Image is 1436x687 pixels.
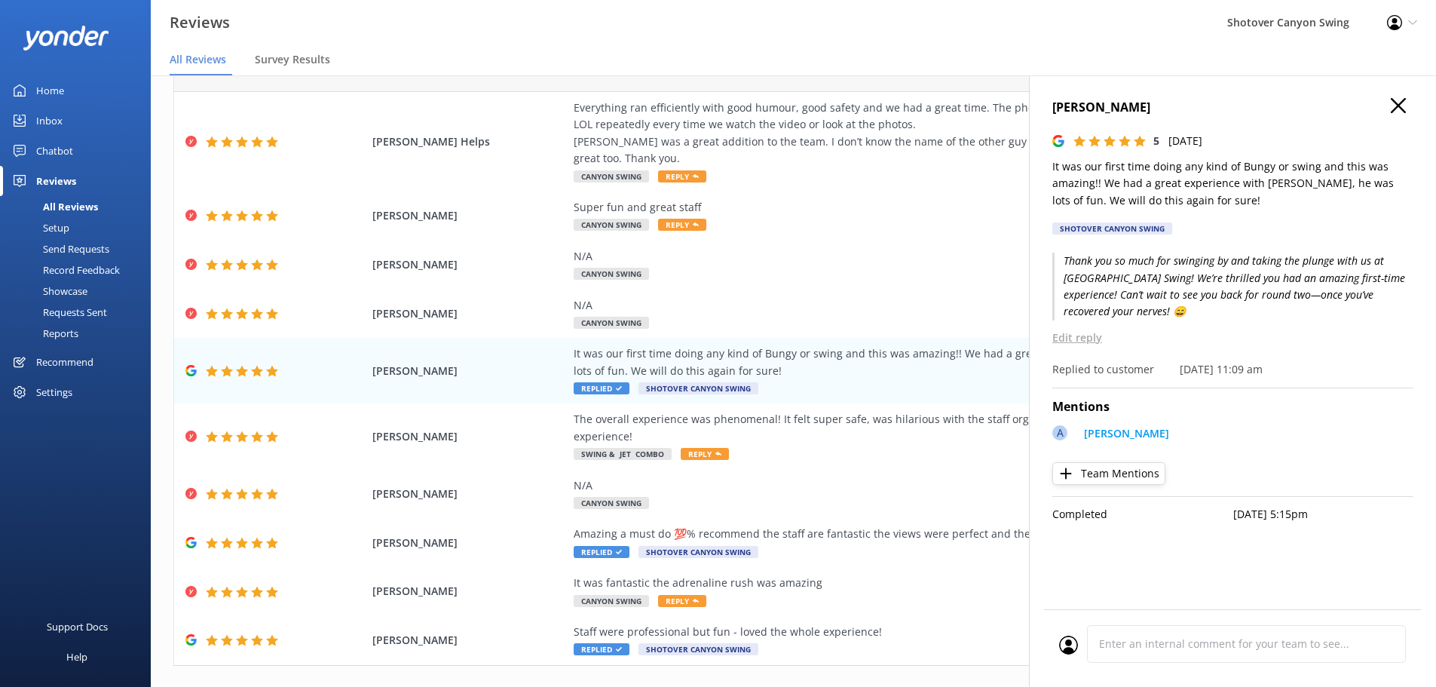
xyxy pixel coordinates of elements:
[658,595,706,607] span: Reply
[1233,506,1414,523] p: [DATE] 5:15pm
[681,448,729,460] span: Reply
[66,642,87,672] div: Help
[9,238,109,259] div: Send Requests
[574,477,1260,494] div: N/A
[574,643,629,655] span: Replied
[9,196,98,217] div: All Reviews
[574,100,1260,167] div: Everything ran efficiently with good humour, good safety and we had a great time. The photo and v...
[574,526,1260,542] div: Amazing a must do 💯% recommend the staff are fantastic the views were perfect and the adrenaline ...
[372,583,567,600] span: [PERSON_NAME]
[47,612,108,642] div: Support Docs
[574,317,649,329] span: Canyon Swing
[36,377,72,407] div: Settings
[372,632,567,649] span: [PERSON_NAME]
[574,546,629,558] span: Replied
[1052,158,1413,209] p: It was our first time doing any kind of Bungy or swing and this was amazing!! We had a great expe...
[574,268,649,280] span: Canyon Swing
[574,248,1260,265] div: N/A
[1052,425,1067,440] div: A
[9,196,151,217] a: All Reviews
[1168,133,1202,149] p: [DATE]
[36,106,63,136] div: Inbox
[638,382,758,394] span: Shotover Canyon Swing
[1052,361,1154,378] p: Replied to customer
[372,207,567,224] span: [PERSON_NAME]
[9,281,151,302] a: Showcase
[9,259,120,281] div: Record Feedback
[1153,133,1159,148] span: 5
[36,136,73,166] div: Chatbot
[574,624,1260,640] div: Staff were professional but fun - loved the whole experience!
[372,363,567,379] span: [PERSON_NAME]
[1052,330,1413,346] p: Edit reply
[574,170,649,182] span: Canyon Swing
[1052,506,1233,523] p: Completed
[574,411,1260,445] div: The overall experience was phenomenal! It felt super safe, was hilarious with the staff organisin...
[9,281,87,302] div: Showcase
[372,486,567,502] span: [PERSON_NAME]
[574,595,649,607] span: Canyon Swing
[574,448,672,460] span: Swing & Jet Combo
[9,217,151,238] a: Setup
[1059,636,1078,655] img: user_profile.svg
[574,382,629,394] span: Replied
[372,133,567,150] span: [PERSON_NAME] Helps
[1052,98,1413,118] h4: [PERSON_NAME]
[170,11,230,35] h3: Reviews
[658,170,706,182] span: Reply
[1052,222,1172,235] div: Shotover Canyon Swing
[1391,98,1406,115] button: Close
[1052,462,1165,485] button: Team Mentions
[574,497,649,509] span: Canyon Swing
[372,305,567,322] span: [PERSON_NAME]
[574,297,1260,314] div: N/A
[574,219,649,231] span: Canyon Swing
[1052,397,1413,417] h4: Mentions
[638,546,758,558] span: Shotover Canyon Swing
[1076,425,1169,446] a: [PERSON_NAME]
[658,219,706,231] span: Reply
[255,52,330,67] span: Survey Results
[1052,253,1413,320] p: Thank you so much for swinging by and taking the plunge with us at [GEOGRAPHIC_DATA] Swing! We’re...
[1084,425,1169,442] p: [PERSON_NAME]
[372,535,567,551] span: [PERSON_NAME]
[638,643,758,655] span: Shotover Canyon Swing
[574,345,1260,379] div: It was our first time doing any kind of Bungy or swing and this was amazing!! We had a great expe...
[36,75,64,106] div: Home
[9,259,151,281] a: Record Feedback
[170,52,226,67] span: All Reviews
[9,302,107,323] div: Requests Sent
[36,347,93,377] div: Recommend
[23,26,109,51] img: yonder-white-logo.png
[574,199,1260,216] div: Super fun and great staff
[9,238,151,259] a: Send Requests
[1180,361,1263,378] p: [DATE] 11:09 am
[9,323,78,344] div: Reports
[9,323,151,344] a: Reports
[9,302,151,323] a: Requests Sent
[9,217,69,238] div: Setup
[36,166,76,196] div: Reviews
[372,256,567,273] span: [PERSON_NAME]
[372,428,567,445] span: [PERSON_NAME]
[574,575,1260,591] div: It was fantastic the adrenaline rush was amazing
